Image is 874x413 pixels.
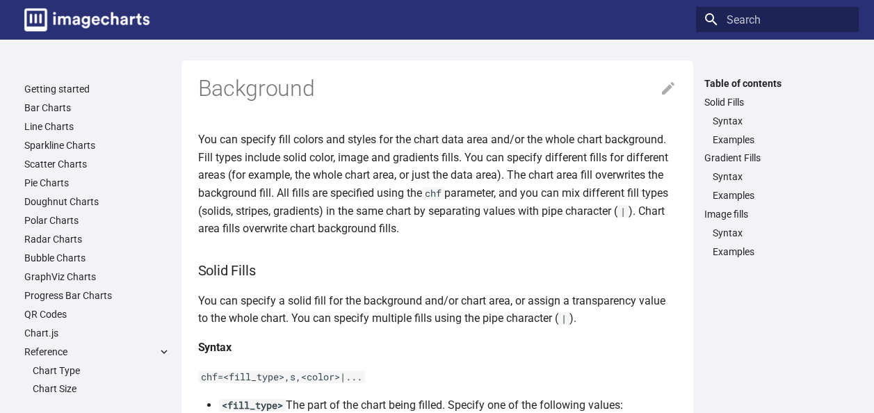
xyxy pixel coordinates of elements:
input: Search [696,7,859,32]
a: Chart Type [33,364,170,377]
a: Chart Size [33,382,170,395]
a: Image fills [704,208,850,220]
h1: Background [198,74,677,104]
nav: Gradient Fills [704,170,850,202]
nav: Image fills [704,227,850,258]
a: Examples [713,189,850,202]
a: Pie Charts [24,177,170,189]
h4: Syntax [198,339,677,357]
a: Line Charts [24,120,170,133]
a: Image-Charts documentation [19,3,155,37]
a: Getting started [24,83,170,95]
code: chf=<fill_type>,s,<color>|... [198,371,365,383]
code: chf [422,187,444,200]
a: GraphViz Charts [24,270,170,283]
h3: Solid Fills [198,260,677,281]
a: Examples [713,133,850,146]
a: Syntax [713,115,850,127]
label: Reference [24,346,170,358]
a: Gradient Fills [704,152,850,164]
a: QR Codes [24,308,170,321]
a: Sparkline Charts [24,139,170,152]
img: logo [24,8,149,31]
label: Table of contents [696,77,859,90]
code: | [558,312,569,325]
a: Doughnut Charts [24,195,170,208]
nav: Table of contents [696,77,859,259]
a: Scatter Charts [24,158,170,170]
a: Bar Charts [24,102,170,114]
a: Chart.js [24,327,170,339]
a: Progress Bar Charts [24,289,170,302]
a: Radar Charts [24,233,170,245]
code: <fill_type> [219,399,286,412]
code: | [617,205,629,218]
a: Syntax [713,170,850,183]
a: Examples [713,245,850,258]
p: You can specify a solid fill for the background and/or chart area, or assign a transparency value... [198,292,677,327]
a: Solid Fills [704,96,850,108]
a: Polar Charts [24,214,170,227]
a: Syntax [713,227,850,239]
nav: Solid Fills [704,115,850,146]
p: You can specify fill colors and styles for the chart data area and/or the whole chart background.... [198,131,677,238]
a: Bubble Charts [24,252,170,264]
